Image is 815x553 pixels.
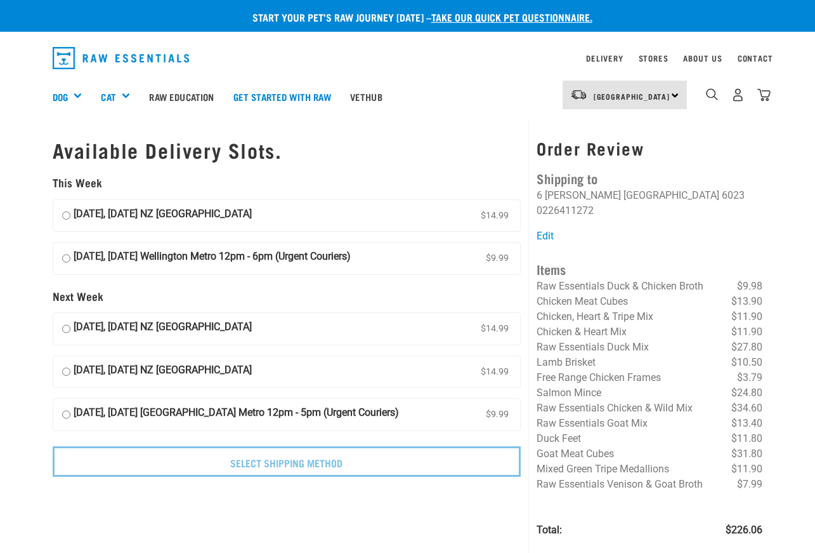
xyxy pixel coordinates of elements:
strong: [DATE], [DATE] NZ [GEOGRAPHIC_DATA] [74,363,252,382]
span: Raw Essentials Duck & Chicken Broth [537,280,703,292]
span: Chicken Meat Cubes [537,295,628,307]
span: Mixed Green Tripe Medallions [537,463,669,475]
img: home-icon@2x.png [757,88,771,102]
span: $10.50 [731,355,762,370]
h5: This Week [53,177,521,189]
li: 0226411272 [537,204,594,217]
a: Get started with Raw [224,71,341,122]
a: take our quick pet questionnaire. [431,14,592,20]
h1: Available Delivery Slots. [53,138,521,161]
span: $14.99 [478,206,511,225]
li: [GEOGRAPHIC_DATA] 6023 [623,189,745,201]
span: [GEOGRAPHIC_DATA] [594,94,670,98]
span: $11.80 [731,431,762,446]
strong: [DATE], [DATE] [GEOGRAPHIC_DATA] Metro 12pm - 5pm (Urgent Couriers) [74,405,399,424]
span: $34.60 [731,401,762,416]
span: $9.99 [483,405,511,424]
span: $3.79 [737,370,762,385]
span: Chicken, Heart & Tripe Mix [537,310,653,323]
span: Raw Essentials Goat Mix [537,417,648,429]
img: home-icon-1@2x.png [706,88,718,100]
span: Salmon Mince [537,387,601,399]
h5: Next Week [53,290,521,303]
a: Cat [101,90,115,104]
span: $11.90 [731,462,762,477]
span: $11.90 [731,324,762,340]
span: $31.80 [731,446,762,462]
input: [DATE], [DATE] [GEOGRAPHIC_DATA] Metro 12pm - 5pm (Urgent Couriers) $9.99 [62,405,70,424]
span: Goat Meat Cubes [537,448,614,460]
span: Duck Feet [537,432,581,444]
h4: Shipping to [537,168,762,188]
a: Stores [639,56,668,60]
nav: dropdown navigation [42,42,773,74]
span: $13.40 [731,416,762,431]
span: Free Range Chicken Frames [537,371,661,383]
span: $7.99 [737,477,762,492]
li: 6 [PERSON_NAME] [537,189,621,201]
strong: [DATE], [DATE] NZ [GEOGRAPHIC_DATA] [74,206,252,225]
img: van-moving.png [570,89,587,100]
input: [DATE], [DATE] NZ [GEOGRAPHIC_DATA] $14.99 [62,206,70,225]
span: $11.90 [731,309,762,324]
input: [DATE], [DATE] Wellington Metro 12pm - 6pm (Urgent Couriers) $9.99 [62,249,70,268]
a: Edit [537,230,554,242]
span: Lamb Brisket [537,356,596,368]
input: [DATE], [DATE] NZ [GEOGRAPHIC_DATA] $14.99 [62,363,70,382]
img: user.png [731,88,745,102]
span: $27.80 [731,340,762,355]
strong: [DATE], [DATE] NZ [GEOGRAPHIC_DATA] [74,319,252,338]
a: Dog [53,90,68,104]
input: [DATE], [DATE] NZ [GEOGRAPHIC_DATA] $14.99 [62,319,70,338]
span: $14.99 [478,319,511,338]
span: Chicken & Heart Mix [537,326,627,338]
a: Contact [738,56,773,60]
span: $24.80 [731,385,762,401]
a: About Us [683,56,722,60]
a: Raw Education [140,71,223,122]
span: $9.99 [483,249,511,268]
span: $13.90 [731,294,762,309]
img: Raw Essentials Logo [53,47,190,69]
h4: Items [537,259,762,279]
span: $226.06 [726,523,762,538]
span: $9.98 [737,279,762,294]
span: $14.99 [478,363,511,382]
strong: [DATE], [DATE] Wellington Metro 12pm - 6pm (Urgent Couriers) [74,249,351,268]
span: Raw Essentials Duck Mix [537,341,649,353]
input: Select Shipping Method [53,446,521,477]
span: Raw Essentials Chicken & Wild Mix [537,402,693,414]
a: Vethub [341,71,392,122]
h3: Order Review [537,138,762,158]
a: Delivery [586,56,623,60]
span: Raw Essentials Venison & Goat Broth [537,478,703,490]
strong: Total: [537,524,562,536]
